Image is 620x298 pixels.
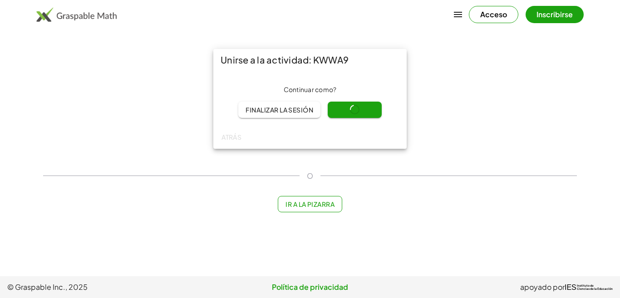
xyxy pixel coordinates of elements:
[284,85,334,93] font: Continuar como
[7,282,88,292] font: © Graspable Inc., 2025
[278,196,343,212] button: Ir a la pizarra
[469,6,518,23] button: Acceso
[285,200,335,208] font: Ir a la pizarra
[221,54,349,65] font: Unirse a la actividad: KWWA9
[246,106,313,114] font: Finalizar la sesión
[577,287,613,290] font: Ciencias de la Educación
[209,282,411,293] a: Política de privacidad
[565,283,576,291] font: IES
[272,282,348,292] font: Política de privacidad
[238,102,321,118] button: Finalizar la sesión
[536,10,573,19] font: Inscribirse
[520,282,565,292] font: apoyado por
[307,171,313,181] font: O
[333,85,336,93] font: ?
[480,10,507,19] font: Acceso
[577,284,594,287] font: Instituto de
[526,6,584,23] button: Inscribirse
[565,282,613,293] a: IESInstituto deCiencias de la Educación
